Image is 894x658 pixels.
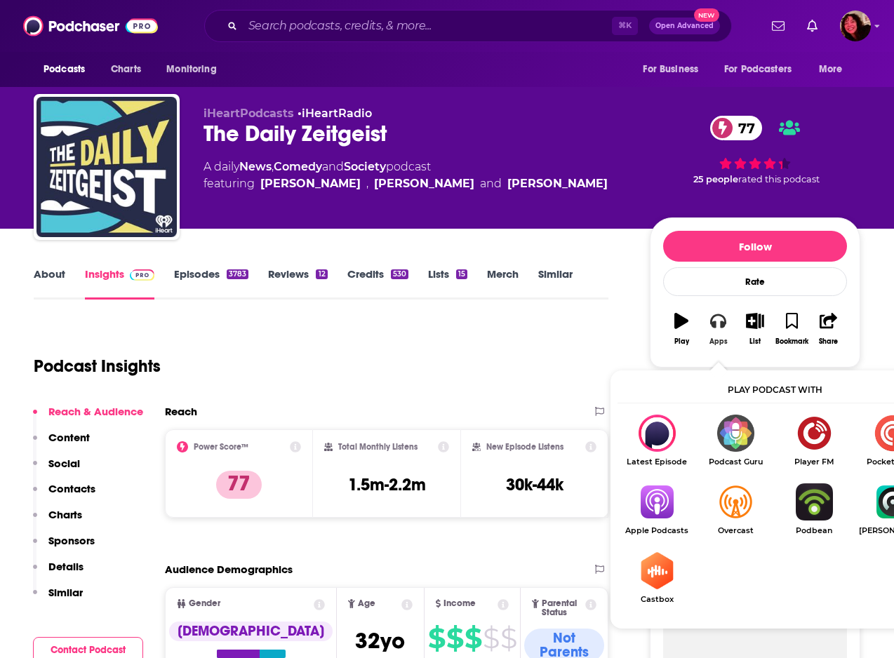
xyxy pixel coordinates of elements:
[102,56,149,83] a: Charts
[650,107,860,194] div: 77 25 peoplerated this podcast
[34,56,103,83] button: open menu
[302,107,372,120] a: iHeartRadio
[298,107,372,120] span: •
[649,18,720,34] button: Open AdvancedNew
[374,175,474,192] a: Miles Gray
[487,267,519,300] a: Merch
[48,560,84,573] p: Details
[456,269,467,279] div: 15
[663,231,847,262] button: Follow
[465,627,481,650] span: $
[260,175,361,192] a: Jack O'Brien
[507,175,608,192] div: [PERSON_NAME]
[819,60,843,79] span: More
[33,431,90,457] button: Content
[165,405,197,418] h2: Reach
[165,563,293,576] h2: Audience Demographics
[775,526,853,535] span: Podbean
[738,174,820,184] span: rated this podcast
[194,442,248,452] h2: Power Score™
[618,595,696,604] span: Castbox
[204,175,608,192] span: featuring
[274,160,322,173] a: Comedy
[618,415,696,466] div: The Daily Zeitgeist on Latest Episode
[344,160,386,173] a: Society
[840,11,871,41] button: Show profile menu
[33,482,95,508] button: Contacts
[724,116,762,140] span: 77
[204,10,732,42] div: Search podcasts, credits, & more...
[709,337,728,346] div: Apps
[34,267,65,300] a: About
[322,160,344,173] span: and
[840,11,871,41] img: User Profile
[810,304,847,354] button: Share
[366,175,368,192] span: ,
[216,471,262,499] p: 77
[633,56,716,83] button: open menu
[696,415,775,466] a: Podcast GuruPodcast Guru
[724,60,792,79] span: For Podcasters
[694,8,719,22] span: New
[358,599,375,608] span: Age
[48,534,95,547] p: Sponsors
[506,474,563,495] h3: 30k-44k
[446,627,463,650] span: $
[693,174,738,184] span: 25 people
[801,14,823,38] a: Show notifications dropdown
[33,508,82,534] button: Charts
[542,599,583,617] span: Parental Status
[443,599,476,608] span: Income
[355,627,405,654] span: 32 yo
[773,304,810,354] button: Bookmark
[347,267,408,300] a: Credits530
[227,269,248,279] div: 3783
[655,22,714,29] span: Open Advanced
[809,56,860,83] button: open menu
[23,13,158,39] img: Podchaser - Follow, Share and Rate Podcasts
[483,627,499,650] span: $
[239,160,272,173] a: News
[715,56,812,83] button: open menu
[618,552,696,604] a: CastboxCastbox
[36,97,177,237] img: The Daily Zeitgeist
[34,356,161,377] h1: Podcast Insights
[33,586,83,612] button: Similar
[775,415,853,466] a: Player FMPlayer FM
[272,160,274,173] span: ,
[700,304,736,354] button: Apps
[840,11,871,41] span: Logged in as Kathryn-Musilek
[500,627,516,650] span: $
[111,60,141,79] span: Charts
[338,442,418,452] h2: Total Monthly Listens
[204,159,608,192] div: A daily podcast
[428,627,445,650] span: $
[618,526,696,535] span: Apple Podcasts
[486,442,563,452] h2: New Episode Listens
[48,508,82,521] p: Charts
[696,483,775,535] a: OvercastOvercast
[428,267,467,300] a: Lists15
[737,304,773,354] button: List
[696,526,775,535] span: Overcast
[749,337,761,346] div: List
[243,15,612,37] input: Search podcasts, credits, & more...
[480,175,502,192] span: and
[48,586,83,599] p: Similar
[766,14,790,38] a: Show notifications dropdown
[166,60,216,79] span: Monitoring
[819,337,838,346] div: Share
[775,457,853,466] span: Player FM
[33,457,80,483] button: Social
[316,269,327,279] div: 12
[189,599,220,608] span: Gender
[618,483,696,535] a: Apple PodcastsApple Podcasts
[696,457,775,466] span: Podcast Guru
[48,457,80,470] p: Social
[156,56,234,83] button: open menu
[169,622,333,641] div: [DEMOGRAPHIC_DATA]
[775,483,853,535] a: PodbeanPodbean
[33,560,84,586] button: Details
